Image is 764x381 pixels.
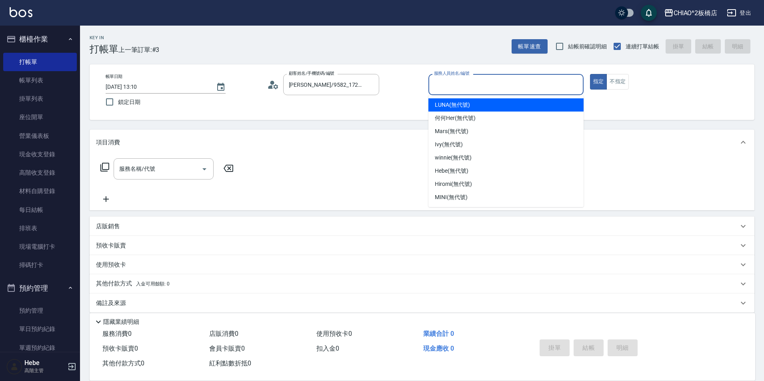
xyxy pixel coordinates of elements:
button: 不指定 [606,74,629,90]
span: 現金應收 0 [423,345,454,352]
img: Person [6,359,22,375]
button: 預約管理 [3,278,77,299]
span: winnie (無代號) [435,154,471,162]
a: 現金收支登錄 [3,145,77,164]
p: 使用預收卡 [96,261,126,269]
span: 連續打單結帳 [626,42,659,51]
div: 備註及來源 [90,293,754,313]
button: 帳單速查 [512,39,548,54]
span: 紅利點數折抵 0 [209,359,251,367]
button: 櫃檯作業 [3,29,77,50]
a: 每日結帳 [3,201,77,219]
span: 會員卡販賣 0 [209,345,245,352]
p: 備註及來源 [96,299,126,307]
button: Choose date, selected date is 2025-08-23 [211,78,230,97]
div: 其他付款方式入金可用餘額: 0 [90,274,754,293]
p: 隱藏業績明細 [103,318,139,326]
div: CHIAO^2板橋店 [674,8,718,18]
p: 預收卡販賣 [96,241,126,250]
button: Open [198,163,211,176]
a: 單日預約紀錄 [3,320,77,338]
button: save [641,5,657,21]
a: 帳單列表 [3,71,77,90]
h5: Hebe [24,359,65,367]
h3: 打帳單 [90,44,118,55]
a: 掛單列表 [3,90,77,108]
a: 現場電腦打卡 [3,237,77,256]
span: Hebe (無代號) [435,167,468,175]
label: 顧客姓名/手機號碼/編號 [289,70,334,76]
a: 打帳單 [3,53,77,71]
span: Mars (無代號) [435,127,468,136]
div: 預收卡販賣 [90,236,754,255]
span: 店販消費 0 [209,330,238,337]
a: 座位開單 [3,108,77,126]
button: CHIAO^2板橋店 [661,5,721,21]
span: 其他付款方式 0 [102,359,144,367]
label: 服務人員姓名/編號 [434,70,469,76]
p: 其他付款方式 [96,279,170,288]
a: 高階收支登錄 [3,164,77,182]
span: 上一筆訂單:#3 [118,45,160,55]
button: 指定 [590,74,607,90]
span: 何何Her (無代號) [435,114,476,122]
p: 店販銷售 [96,222,120,231]
button: 登出 [724,6,754,20]
p: 項目消費 [96,138,120,147]
img: Logo [10,7,32,17]
div: 使用預收卡 [90,255,754,274]
span: 服務消費 0 [102,330,132,337]
span: Ivy (無代號) [435,140,463,149]
span: 入金可用餘額: 0 [136,281,170,287]
a: 掃碼打卡 [3,256,77,274]
span: 使用預收卡 0 [316,330,352,337]
a: 排班表 [3,219,77,237]
span: 扣入金 0 [316,345,339,352]
a: 營業儀表板 [3,127,77,145]
span: Hiromi (無代號) [435,180,472,188]
h2: Key In [90,35,118,40]
span: 業績合計 0 [423,330,454,337]
span: 結帳前確認明細 [568,42,607,51]
a: 預約管理 [3,301,77,320]
p: 高階主管 [24,367,65,374]
div: 店販銷售 [90,217,754,236]
span: 預收卡販賣 0 [102,345,138,352]
a: 材料自購登錄 [3,182,77,200]
div: 項目消費 [90,130,754,155]
span: LUNA (無代號) [435,101,470,109]
span: 鎖定日期 [118,98,140,106]
input: YYYY/MM/DD hh:mm [106,80,208,94]
label: 帳單日期 [106,74,122,80]
span: MINI (無代號) [435,193,468,201]
a: 單週預約紀錄 [3,339,77,357]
